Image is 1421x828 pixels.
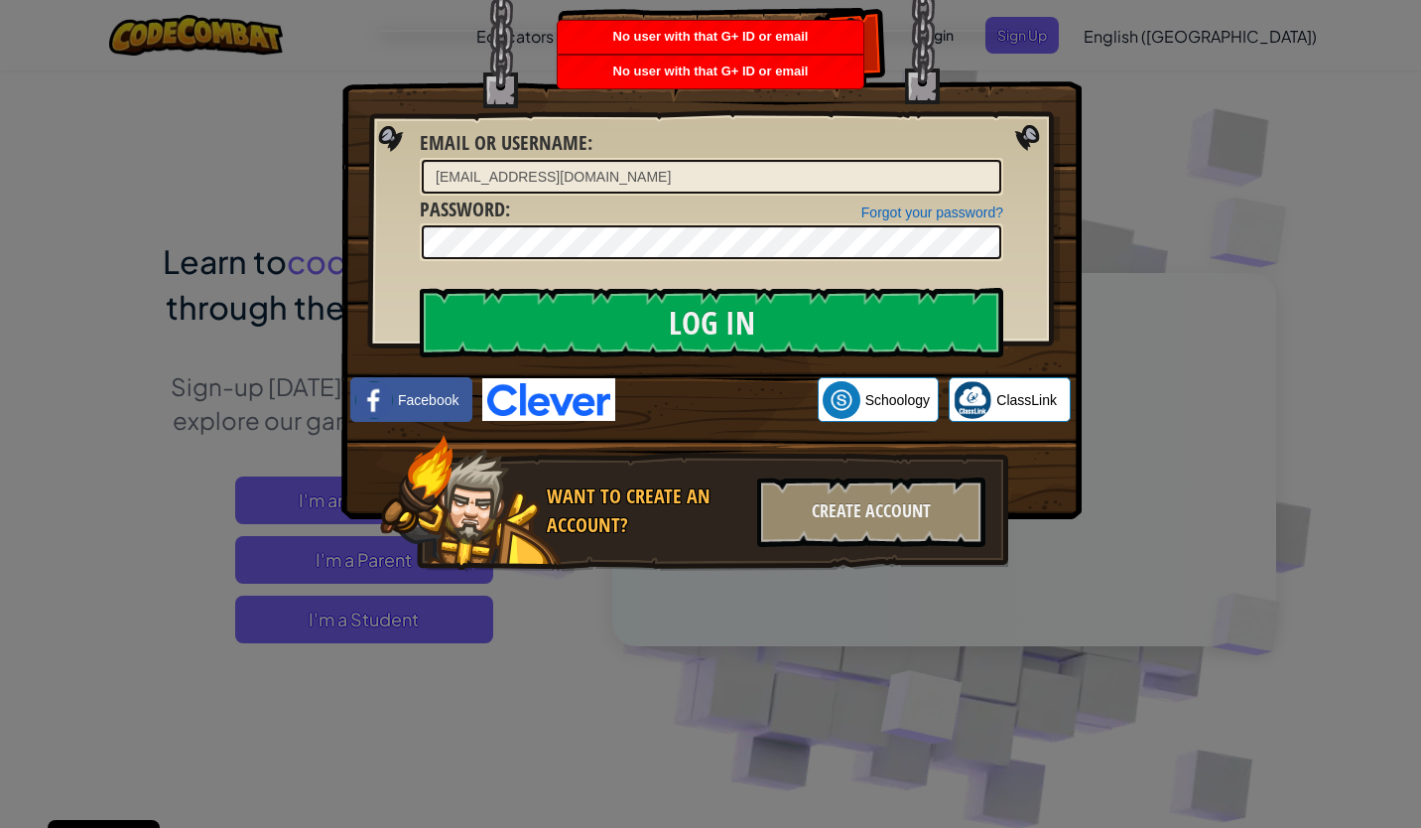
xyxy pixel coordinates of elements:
label: : [420,129,592,158]
div: Create Account [757,478,985,547]
input: Log In [420,288,1003,357]
span: Schoology [865,390,930,410]
span: ClassLink [996,390,1057,410]
iframe: Sign in with Google Button [615,378,818,422]
label: : [420,196,510,224]
span: Password [420,196,505,222]
span: No user with that G+ ID or email [613,29,809,44]
span: Email or Username [420,129,587,156]
img: clever-logo-blue.png [482,378,615,421]
a: Forgot your password? [861,205,1003,220]
img: classlink-logo-small.png [954,381,991,419]
img: facebook_small.png [355,381,393,419]
span: Facebook [398,390,458,410]
div: Want to create an account? [547,483,745,539]
span: No user with that G+ ID or email [613,64,809,78]
img: schoology.png [823,381,860,419]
